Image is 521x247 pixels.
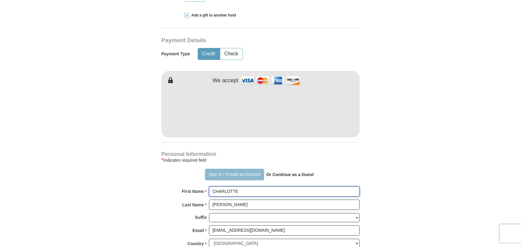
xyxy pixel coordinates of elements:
h4: Personal Information [161,152,360,157]
h3: Payment Details [161,37,317,44]
strong: Email [192,226,204,235]
button: Credit [198,48,220,60]
span: Add a gift to another fund [189,13,236,18]
strong: Suffix [195,213,207,222]
strong: Last Name [182,201,204,209]
strong: Or Continue as a Guest [266,172,314,177]
button: Check [220,48,243,60]
h5: Payment Type [161,51,190,57]
img: credit cards accepted [240,74,301,87]
button: Sign In / Create an Account [205,169,264,180]
strong: First Name [182,187,204,196]
div: Indicates required field [161,157,360,164]
h4: We accept [213,77,239,84]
